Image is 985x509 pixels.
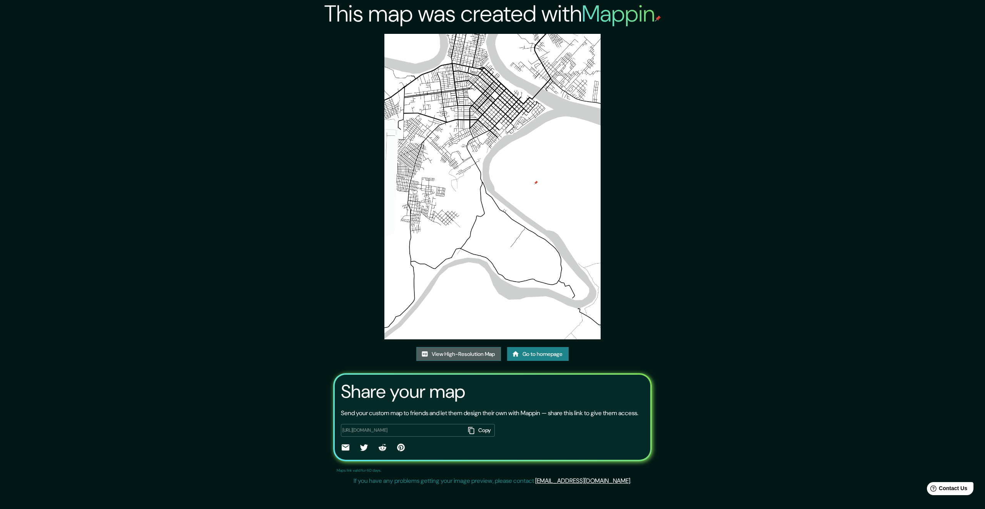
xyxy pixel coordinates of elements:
[465,424,495,437] button: Copy
[917,479,977,501] iframe: Help widget launcher
[337,467,381,473] p: Maps link valid for 60 days.
[341,381,465,402] h3: Share your map
[416,347,501,361] a: View High-Resolution Map
[354,476,631,486] p: If you have any problems getting your image preview, please contact .
[655,15,661,22] img: mappin-pin
[384,34,600,339] img: created-map
[507,347,569,361] a: Go to homepage
[341,409,638,418] p: Send your custom map to friends and let them design their own with Mappin — share this link to gi...
[535,477,630,485] a: [EMAIL_ADDRESS][DOMAIN_NAME]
